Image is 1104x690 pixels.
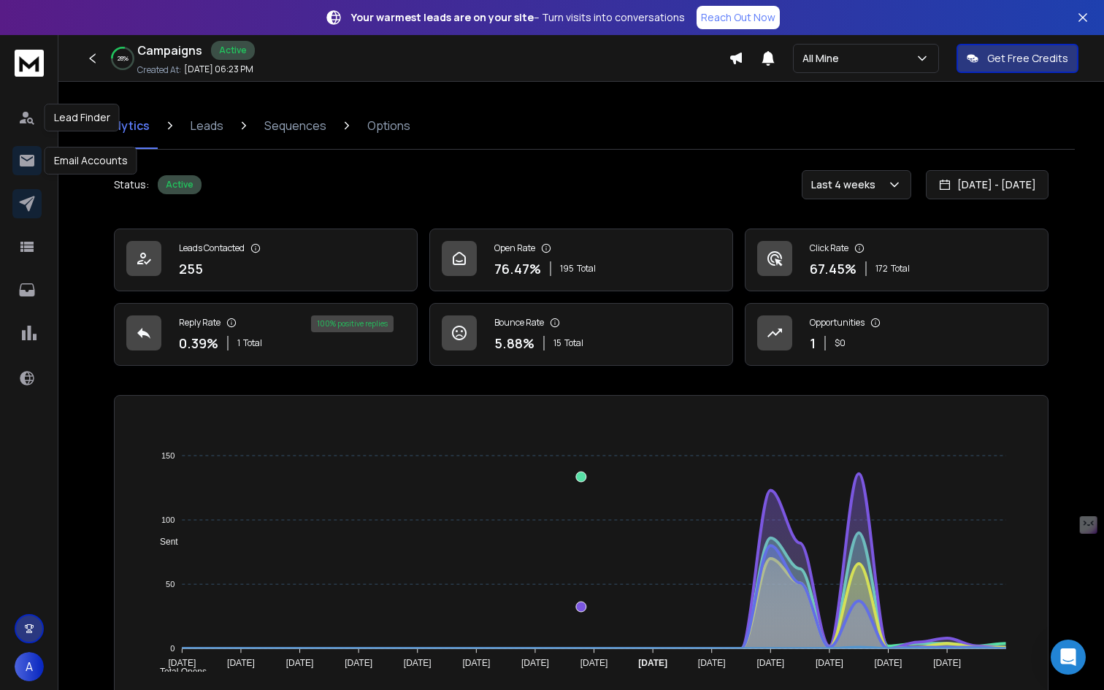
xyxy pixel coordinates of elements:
span: Sent [149,537,178,547]
p: [DATE] 06:23 PM [184,64,253,75]
div: Open Intercom Messenger [1051,640,1086,675]
span: 195 [560,263,574,275]
p: 28 % [118,54,129,63]
tspan: [DATE] [345,658,372,668]
p: Bounce Rate [494,317,544,329]
p: 5.88 % [494,333,534,353]
a: Options [359,102,419,149]
div: Lead Finder [45,104,120,131]
div: Email Accounts [45,147,137,175]
p: Opportunities [810,317,865,329]
tspan: 100 [161,515,175,524]
a: Click Rate67.45%172Total [745,229,1049,291]
h1: Campaigns [137,42,202,59]
tspan: [DATE] [404,658,432,668]
div: 100 % positive replies [311,315,394,332]
span: 15 [553,337,561,349]
p: Created At: [137,64,181,76]
tspan: [DATE] [227,658,255,668]
span: Total [891,263,910,275]
a: Reply Rate0.39%1Total100% positive replies [114,303,418,366]
tspan: [DATE] [580,658,608,668]
span: Total [577,263,596,275]
p: – Turn visits into conversations [351,10,685,25]
button: Get Free Credits [957,44,1078,73]
tspan: [DATE] [169,658,196,668]
p: All Mine [802,51,845,66]
span: 172 [875,263,888,275]
a: Reach Out Now [697,6,780,29]
strong: Your warmest leads are on your site [351,10,534,24]
div: Active [158,175,202,194]
p: 1 [810,333,816,353]
button: [DATE] - [DATE] [926,170,1049,199]
p: Last 4 weeks [811,177,881,192]
tspan: [DATE] [638,658,667,668]
span: Total [243,337,262,349]
tspan: 0 [170,644,175,653]
span: 1 [237,337,240,349]
p: Status: [114,177,149,192]
a: Sequences [256,102,335,149]
tspan: [DATE] [933,658,961,668]
tspan: [DATE] [286,658,314,668]
p: Get Free Credits [987,51,1068,66]
p: Options [367,117,410,134]
span: Total [564,337,583,349]
a: Leads Contacted255 [114,229,418,291]
a: Leads [182,102,232,149]
tspan: [DATE] [757,658,785,668]
span: Total Opens [149,667,207,677]
tspan: [DATE] [698,658,726,668]
p: Click Rate [810,242,848,254]
tspan: 150 [161,451,175,460]
p: Open Rate [494,242,535,254]
p: 255 [179,258,203,279]
p: 67.45 % [810,258,856,279]
tspan: [DATE] [463,658,491,668]
img: logo [15,50,44,77]
p: 0.39 % [179,333,218,353]
p: 76.47 % [494,258,541,279]
div: Active [211,41,255,60]
tspan: [DATE] [521,658,549,668]
a: Open Rate76.47%195Total [429,229,733,291]
p: Leads [191,117,223,134]
tspan: [DATE] [875,658,902,668]
p: Reach Out Now [701,10,775,25]
tspan: 50 [166,580,175,589]
button: A [15,652,44,681]
a: Opportunities1$0 [745,303,1049,366]
a: Analytics [88,102,158,149]
p: Leads Contacted [179,242,245,254]
p: Reply Rate [179,317,221,329]
p: Analytics [96,117,150,134]
p: Sequences [264,117,326,134]
a: Bounce Rate5.88%15Total [429,303,733,366]
p: $ 0 [835,337,846,349]
tspan: [DATE] [816,658,843,668]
